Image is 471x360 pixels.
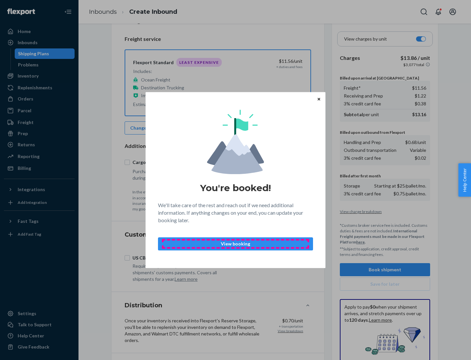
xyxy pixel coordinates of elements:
button: Close [316,95,322,102]
p: View booking [164,241,307,247]
h1: You're booked! [200,182,271,194]
p: We'll take care of the rest and reach out if we need additional information. If anything changes ... [158,202,313,224]
img: svg+xml,%3Csvg%20viewBox%3D%220%200%20174%20197%22%20fill%3D%22none%22%20xmlns%3D%22http%3A%2F%2F... [207,110,264,174]
button: View booking [158,237,313,250]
